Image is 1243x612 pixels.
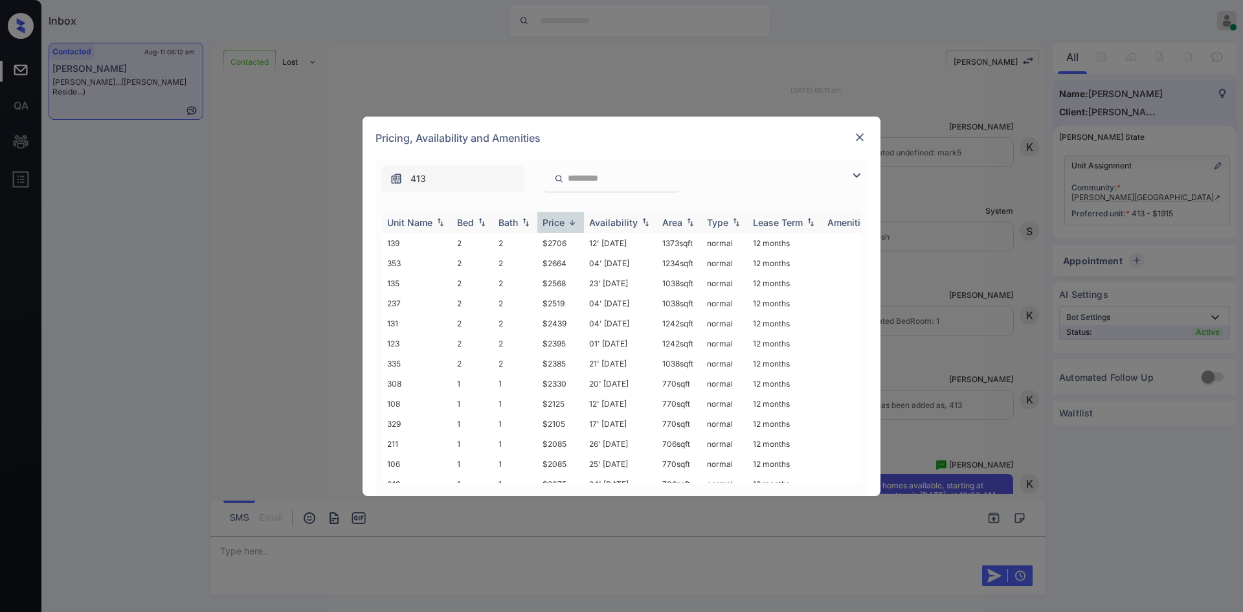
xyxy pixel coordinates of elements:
[382,474,452,494] td: 019
[584,313,657,334] td: 04' [DATE]
[748,474,822,494] td: 12 months
[748,354,822,374] td: 12 months
[657,474,702,494] td: 706 sqft
[452,273,493,293] td: 2
[493,394,537,414] td: 1
[537,253,584,273] td: $2664
[584,434,657,454] td: 26' [DATE]
[657,334,702,354] td: 1242 sqft
[475,218,488,227] img: sorting
[753,217,803,228] div: Lease Term
[519,218,532,227] img: sorting
[537,474,584,494] td: $2075
[707,217,728,228] div: Type
[657,394,702,414] td: 770 sqft
[537,313,584,334] td: $2439
[702,313,748,334] td: normal
[537,374,584,394] td: $2330
[702,394,748,414] td: normal
[657,434,702,454] td: 706 sqft
[493,414,537,434] td: 1
[493,334,537,354] td: 2
[657,253,702,273] td: 1234 sqft
[702,414,748,434] td: normal
[452,354,493,374] td: 2
[537,273,584,293] td: $2568
[452,293,493,313] td: 2
[702,293,748,313] td: normal
[382,293,452,313] td: 237
[537,354,584,374] td: $2385
[584,293,657,313] td: 04' [DATE]
[853,131,866,144] img: close
[748,414,822,434] td: 12 months
[657,374,702,394] td: 770 sqft
[657,354,702,374] td: 1038 sqft
[382,233,452,253] td: 139
[498,217,518,228] div: Bath
[702,334,748,354] td: normal
[493,474,537,494] td: 1
[452,253,493,273] td: 2
[452,454,493,474] td: 1
[702,233,748,253] td: normal
[566,218,579,227] img: sorting
[702,474,748,494] td: normal
[584,233,657,253] td: 12' [DATE]
[684,218,697,227] img: sorting
[387,217,432,228] div: Unit Name
[657,414,702,434] td: 770 sqft
[748,394,822,414] td: 12 months
[657,454,702,474] td: 770 sqft
[452,374,493,394] td: 1
[493,273,537,293] td: 2
[493,454,537,474] td: 1
[730,218,743,227] img: sorting
[452,394,493,414] td: 1
[657,293,702,313] td: 1038 sqft
[410,172,426,186] span: 413
[584,374,657,394] td: 20' [DATE]
[639,218,652,227] img: sorting
[748,313,822,334] td: 12 months
[537,233,584,253] td: $2706
[662,217,682,228] div: Area
[363,117,880,159] div: Pricing, Availability and Amenities
[452,414,493,434] td: 1
[537,454,584,474] td: $2085
[382,414,452,434] td: 329
[493,253,537,273] td: 2
[434,218,447,227] img: sorting
[382,273,452,293] td: 135
[382,253,452,273] td: 353
[748,273,822,293] td: 12 months
[452,313,493,334] td: 2
[748,434,822,454] td: 12 months
[657,273,702,293] td: 1038 sqft
[584,454,657,474] td: 25' [DATE]
[554,173,564,185] img: icon-zuma
[584,334,657,354] td: 01' [DATE]
[584,394,657,414] td: 12' [DATE]
[537,334,584,354] td: $2395
[748,334,822,354] td: 12 months
[584,414,657,434] td: 17' [DATE]
[537,414,584,434] td: $2105
[748,374,822,394] td: 12 months
[748,293,822,313] td: 12 months
[452,233,493,253] td: 2
[584,474,657,494] td: 24' [DATE]
[804,218,817,227] img: sorting
[382,394,452,414] td: 108
[537,293,584,313] td: $2519
[382,374,452,394] td: 308
[382,354,452,374] td: 335
[584,273,657,293] td: 23' [DATE]
[584,354,657,374] td: 21' [DATE]
[457,217,474,228] div: Bed
[493,293,537,313] td: 2
[452,434,493,454] td: 1
[827,217,871,228] div: Amenities
[657,313,702,334] td: 1242 sqft
[537,434,584,454] td: $2085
